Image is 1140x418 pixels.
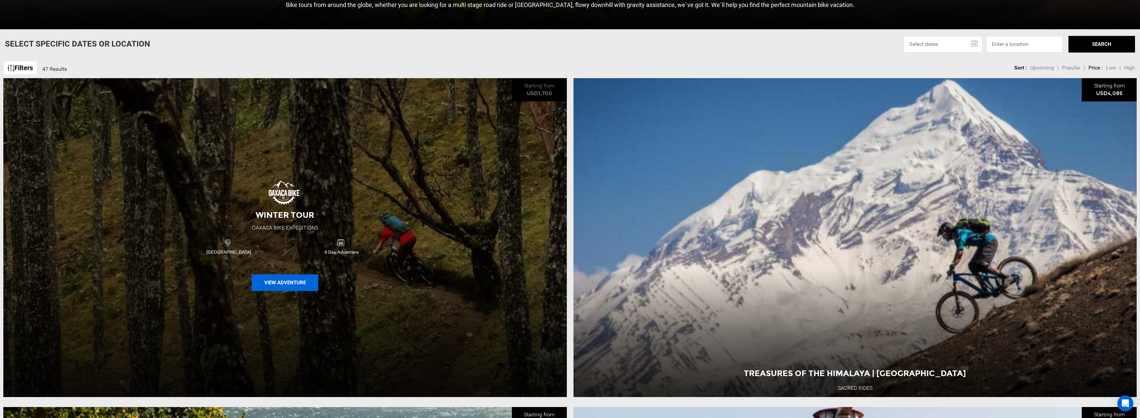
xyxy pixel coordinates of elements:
p: Bike tours from around the globe, whether you are looking for a multi stage road ride or [GEOGRAP... [286,1,854,9]
span: 6 Day Adventure [285,249,397,255]
p: Select Specific Dates Or Location [5,38,150,50]
img: images [268,180,302,206]
span: Upcoming [1030,65,1054,71]
div: Open Intercom Messenger [1117,395,1133,411]
input: Select dates [904,36,982,53]
button: SEARCH [1068,36,1135,53]
span: [GEOGRAPHIC_DATA] [172,249,285,255]
span: Popular [1062,65,1080,71]
li: | [1084,64,1085,72]
li: Sort : [1014,64,1027,72]
li: | [1119,64,1121,72]
li: | [1057,64,1059,72]
img: btn-icon.svg [8,65,14,71]
a: Filters [3,61,37,75]
li: Price : [1088,64,1103,72]
input: Enter a location [986,36,1063,53]
span: High [1124,65,1135,71]
span: Winter Tour [256,210,314,220]
span: Low [1106,65,1116,71]
div: Oaxaca Bike Expeditions [252,224,318,232]
button: View Adventure [252,274,318,291]
span: 47 Results [42,66,67,72]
